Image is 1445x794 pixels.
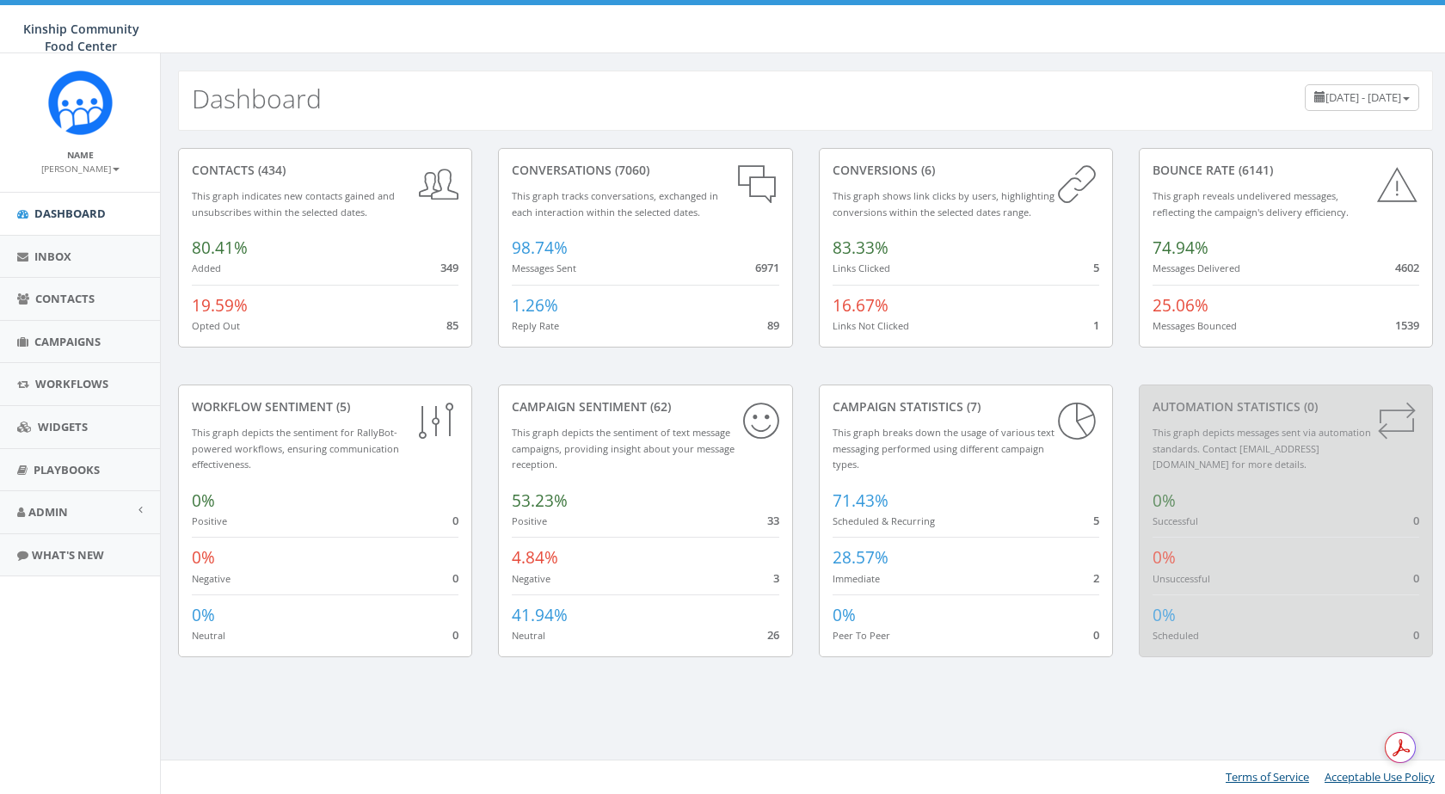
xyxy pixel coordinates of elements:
span: 53.23% [512,489,568,512]
span: 33 [767,513,779,528]
span: 74.94% [1153,237,1208,259]
span: 4.84% [512,546,558,569]
span: 0% [1153,489,1176,512]
span: 1 [1093,317,1099,333]
span: Contacts [35,291,95,306]
small: This graph breaks down the usage of various text messaging performed using different campaign types. [833,426,1055,471]
span: 0 [452,627,458,643]
small: Unsuccessful [1153,572,1210,585]
small: Neutral [512,629,545,642]
small: Peer To Peer [833,629,890,642]
span: (6141) [1235,162,1273,178]
span: Kinship Community Food Center [23,21,139,54]
small: [PERSON_NAME] [41,163,120,175]
div: conversations [512,162,778,179]
small: Messages Bounced [1153,319,1237,332]
span: Admin [28,504,68,520]
small: This graph depicts messages sent via automation standards. Contact [EMAIL_ADDRESS][DOMAIN_NAME] f... [1153,426,1371,471]
span: 0 [452,513,458,528]
span: 80.41% [192,237,248,259]
small: Neutral [192,629,225,642]
span: 349 [440,260,458,275]
h2: Dashboard [192,84,322,113]
small: Opted Out [192,319,240,332]
small: Messages Delivered [1153,262,1240,274]
div: conversions [833,162,1099,179]
a: Acceptable Use Policy [1325,769,1435,785]
span: 98.74% [512,237,568,259]
span: 89 [767,317,779,333]
span: 4602 [1395,260,1419,275]
span: 0% [833,604,856,626]
span: (6) [918,162,935,178]
a: [PERSON_NAME] [41,160,120,175]
span: 0% [1153,546,1176,569]
span: 26 [767,627,779,643]
small: Positive [512,514,547,527]
span: 83.33% [833,237,889,259]
span: Playbooks [34,462,100,477]
span: 0% [192,604,215,626]
span: Workflows [35,376,108,391]
small: Reply Rate [512,319,559,332]
span: 5 [1093,260,1099,275]
small: This graph indicates new contacts gained and unsubscribes within the selected dates. [192,189,395,219]
span: (434) [255,162,286,178]
span: 3 [773,570,779,586]
span: 0 [1413,627,1419,643]
span: 0% [192,489,215,512]
div: Automation Statistics [1153,398,1419,415]
span: (0) [1300,398,1318,415]
small: This graph depicts the sentiment of text message campaigns, providing insight about your message ... [512,426,735,471]
small: This graph tracks conversations, exchanged in each interaction within the selected dates. [512,189,718,219]
div: Bounce Rate [1153,162,1419,179]
span: [DATE] - [DATE] [1325,89,1401,105]
div: contacts [192,162,458,179]
span: 71.43% [833,489,889,512]
span: 2 [1093,570,1099,586]
small: This graph depicts the sentiment for RallyBot-powered workflows, ensuring communication effective... [192,426,399,471]
span: 0 [1413,570,1419,586]
div: Campaign Sentiment [512,398,778,415]
small: Messages Sent [512,262,576,274]
small: Immediate [833,572,880,585]
div: Campaign Statistics [833,398,1099,415]
span: 28.57% [833,546,889,569]
span: 16.67% [833,294,889,317]
span: (62) [647,398,671,415]
span: 5 [1093,513,1099,528]
small: Scheduled & Recurring [833,514,935,527]
span: Widgets [38,419,88,434]
span: 25.06% [1153,294,1208,317]
small: This graph shows link clicks by users, highlighting conversions within the selected dates range. [833,189,1055,219]
span: 0% [192,546,215,569]
small: Links Not Clicked [833,319,909,332]
small: Negative [192,572,231,585]
a: Terms of Service [1226,769,1309,785]
small: This graph reveals undelivered messages, reflecting the campaign's delivery efficiency. [1153,189,1349,219]
small: Added [192,262,221,274]
div: Workflow Sentiment [192,398,458,415]
span: Campaigns [34,334,101,349]
small: Positive [192,514,227,527]
span: 0 [1413,513,1419,528]
small: Scheduled [1153,629,1199,642]
span: 0% [1153,604,1176,626]
span: Dashboard [34,206,106,221]
span: 0 [452,570,458,586]
span: (5) [333,398,350,415]
span: What's New [32,547,104,563]
small: Negative [512,572,550,585]
span: 1.26% [512,294,558,317]
img: Rally_Corp_Icon.png [48,71,113,135]
small: Links Clicked [833,262,890,274]
small: Successful [1153,514,1198,527]
span: Inbox [34,249,71,264]
span: 85 [446,317,458,333]
span: 1539 [1395,317,1419,333]
span: 19.59% [192,294,248,317]
span: (7) [963,398,981,415]
span: 6971 [755,260,779,275]
span: (7060) [612,162,649,178]
span: 0 [1093,627,1099,643]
